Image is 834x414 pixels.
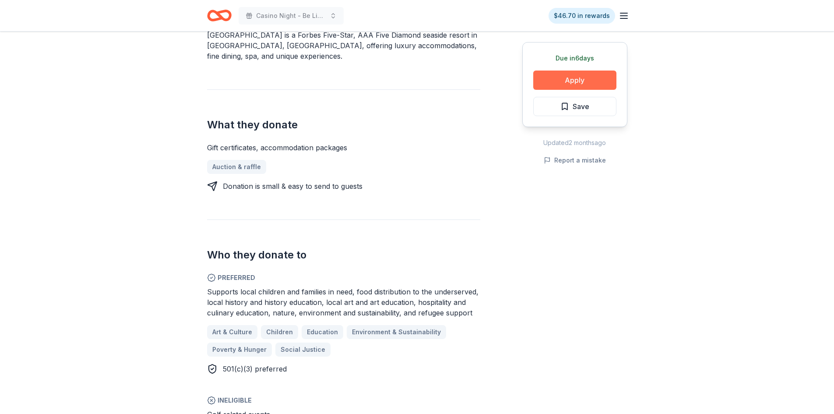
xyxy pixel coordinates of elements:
div: Due in 6 days [533,53,616,64]
button: Save [533,97,616,116]
span: 501(c)(3) preferred [223,364,287,373]
span: Casino Night - Be Like Brit 15 Years [256,11,326,21]
span: Education [307,327,338,337]
div: [GEOGRAPHIC_DATA] is a Forbes Five-Star, AAA Five Diamond seaside resort in [GEOGRAPHIC_DATA], [G... [207,30,480,61]
a: Social Justice [275,343,331,357]
a: $46.70 in rewards [549,8,615,24]
span: Save [573,101,589,112]
span: Preferred [207,272,480,283]
span: Ineligible [207,395,480,406]
button: Apply [533,71,616,90]
button: Casino Night - Be Like Brit 15 Years [239,7,344,25]
span: Art & Culture [212,327,252,337]
a: Home [207,5,232,26]
button: Report a mistake [544,155,606,166]
a: Poverty & Hunger [207,343,272,357]
span: Poverty & Hunger [212,344,267,355]
div: Donation is small & easy to send to guests [223,181,362,191]
span: Environment & Sustainability [352,327,441,337]
a: Children [261,325,298,339]
a: Education [302,325,343,339]
a: Art & Culture [207,325,257,339]
h2: Who they donate to [207,248,480,262]
div: Updated 2 months ago [522,138,627,148]
span: Supports local children and families in need, food distribution to the underserved, local history... [207,287,479,317]
span: Children [266,327,293,337]
a: Auction & raffle [207,160,266,174]
div: Gift certificates, accommodation packages [207,142,480,153]
a: Environment & Sustainability [347,325,446,339]
span: Social Justice [281,344,325,355]
h2: What they donate [207,118,480,132]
